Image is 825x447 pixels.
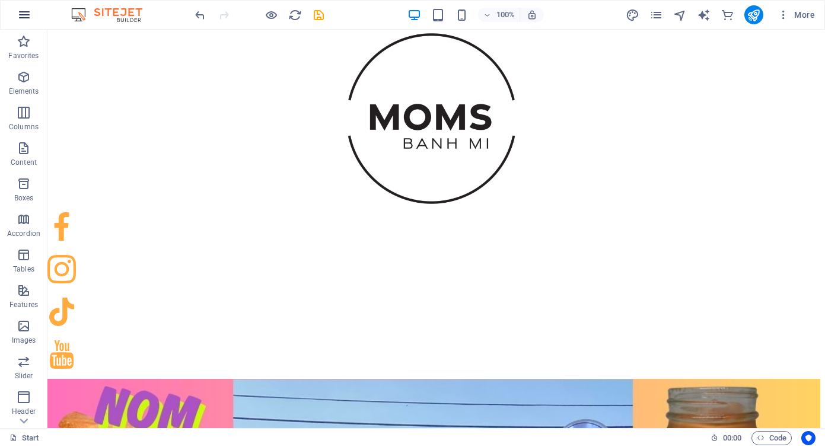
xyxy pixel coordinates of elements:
[711,431,742,445] h6: Session time
[778,9,815,21] span: More
[68,8,157,22] img: Editor Logo
[723,431,741,445] span: 00 00
[312,8,326,22] i: Save (Ctrl+S)
[649,8,664,22] button: pages
[773,5,820,24] button: More
[697,8,711,22] button: text_generator
[193,8,207,22] button: undo
[527,9,537,20] i: On resize automatically adjust zoom level to fit chosen device.
[13,264,34,274] p: Tables
[9,431,39,445] a: Click to cancel selection. Double-click to open Pages
[673,8,687,22] button: navigator
[744,5,763,24] button: publish
[697,8,711,22] i: AI Writer
[721,8,734,22] i: Commerce
[15,371,33,381] p: Slider
[288,8,302,22] i: Reload page
[14,193,34,203] p: Boxes
[11,158,37,167] p: Content
[12,336,36,345] p: Images
[626,8,640,22] button: design
[757,431,786,445] span: Code
[751,431,792,445] button: Code
[264,8,278,22] button: Click here to leave preview mode and continue editing
[9,122,39,132] p: Columns
[731,433,733,442] span: :
[673,8,687,22] i: Navigator
[8,51,39,60] p: Favorites
[7,229,40,238] p: Accordion
[801,431,816,445] button: Usercentrics
[478,8,520,22] button: 100%
[193,8,207,22] i: Undo: Delete elements (Ctrl+Z)
[496,8,515,22] h6: 100%
[649,8,663,22] i: Pages (Ctrl+Alt+S)
[288,8,302,22] button: reload
[747,8,760,22] i: Publish
[721,8,735,22] button: commerce
[311,8,326,22] button: save
[12,407,36,416] p: Header
[9,87,39,96] p: Elements
[9,300,38,309] p: Features
[626,8,639,22] i: Design (Ctrl+Alt+Y)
